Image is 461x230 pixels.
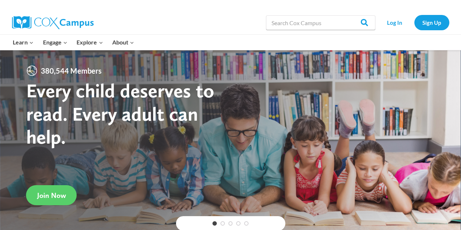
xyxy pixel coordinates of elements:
img: Cox Campus [12,16,94,29]
span: About [112,38,134,47]
a: 5 [244,221,249,226]
span: 380,544 Members [38,65,105,77]
span: Engage [43,38,67,47]
a: Log In [379,15,411,30]
span: Learn [13,38,34,47]
span: Join Now [37,191,66,200]
input: Search Cox Campus [266,15,375,30]
a: Join Now [26,185,77,205]
a: 3 [228,221,233,226]
nav: Secondary Navigation [379,15,449,30]
a: Sign Up [414,15,449,30]
span: Explore [77,38,103,47]
a: 4 [236,221,241,226]
a: 2 [220,221,225,226]
a: 1 [212,221,217,226]
strong: Every child deserves to read. Every adult can help. [26,79,214,148]
nav: Primary Navigation [8,35,139,50]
